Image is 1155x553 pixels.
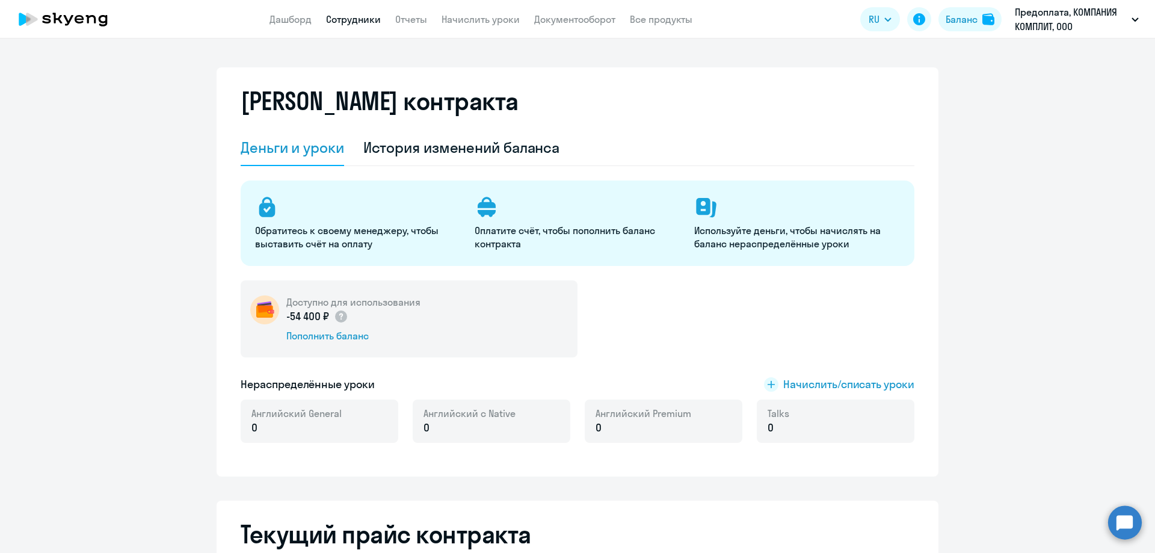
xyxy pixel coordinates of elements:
[241,377,375,392] h5: Нераспределённые уроки
[363,138,560,157] div: История изменений баланса
[423,407,516,420] span: Английский с Native
[286,295,420,309] h5: Доступно для использования
[423,420,430,436] span: 0
[1015,5,1127,34] p: Предоплата, КОМПАНИЯ КОМПЛИТ, ООО
[768,420,774,436] span: 0
[241,138,344,157] div: Деньги и уроки
[475,224,680,250] p: Оплатите счёт, чтобы пополнить баланс контракта
[534,13,615,25] a: Документооборот
[1009,5,1145,34] button: Предоплата, КОМПАНИЯ КОМПЛИТ, ООО
[326,13,381,25] a: Сотрудники
[395,13,427,25] a: Отчеты
[860,7,900,31] button: RU
[255,224,460,250] p: Обратитесь к своему менеджеру, чтобы выставить счёт на оплату
[442,13,520,25] a: Начислить уроки
[946,12,978,26] div: Баланс
[938,7,1002,31] button: Балансbalance
[694,224,899,250] p: Используйте деньги, чтобы начислять на баланс нераспределённые уроки
[251,407,342,420] span: Английский General
[286,309,348,324] p: -54 400 ₽
[596,420,602,436] span: 0
[269,13,312,25] a: Дашборд
[630,13,692,25] a: Все продукты
[250,295,279,324] img: wallet-circle.png
[286,329,420,342] div: Пополнить баланс
[241,520,914,549] h2: Текущий прайс контракта
[783,377,914,392] span: Начислить/списать уроки
[982,13,994,25] img: balance
[768,407,789,420] span: Talks
[241,87,519,116] h2: [PERSON_NAME] контракта
[596,407,691,420] span: Английский Premium
[251,420,257,436] span: 0
[869,12,879,26] span: RU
